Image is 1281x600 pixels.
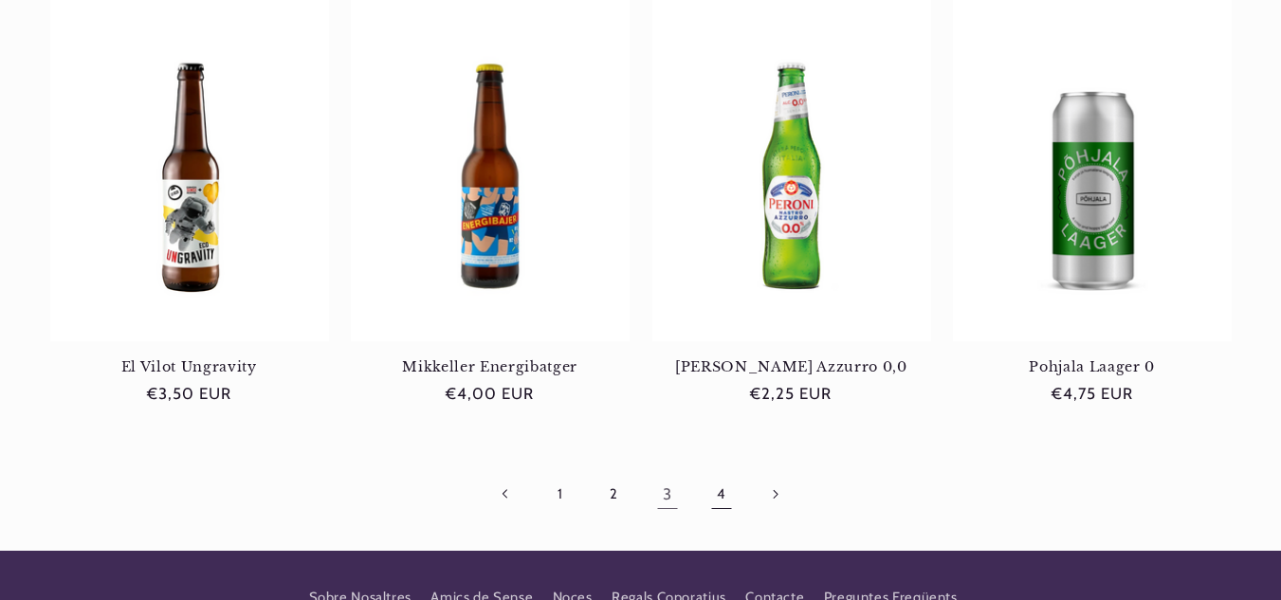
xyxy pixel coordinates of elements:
a: [PERSON_NAME] Azzurro 0,0 [652,358,931,375]
a: El Vilot Ungravity [50,358,329,375]
a: Pàgina 2 [592,473,635,517]
a: Pàgina 1 [538,473,581,517]
nav: Paginació [50,473,1232,517]
a: Pàgina següent [753,473,796,517]
a: Pohjala Laager 0 [953,358,1232,375]
a: Pàgina anterior [485,473,528,517]
a: Pàgina 3 [646,473,689,517]
a: Pàgina 4 [699,473,742,517]
a: Mikkeller Energibatger [351,358,630,375]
